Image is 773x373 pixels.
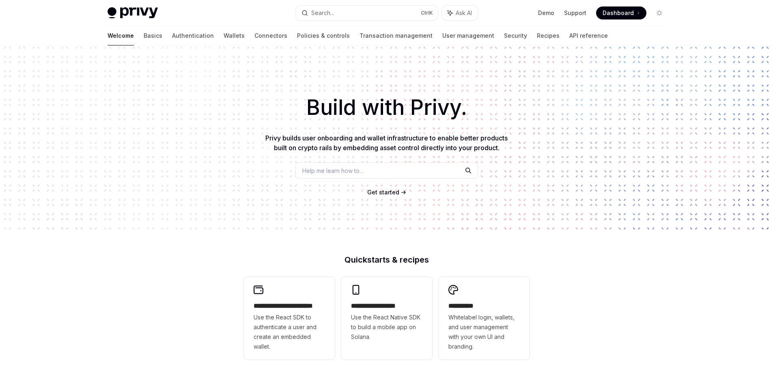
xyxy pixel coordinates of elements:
a: Demo [538,9,554,17]
button: Search...CtrlK [296,6,438,20]
a: API reference [569,26,608,45]
a: Welcome [108,26,134,45]
a: Get started [367,188,399,196]
a: User management [442,26,494,45]
span: Use the React SDK to authenticate a user and create an embedded wallet. [254,313,325,351]
a: Basics [144,26,162,45]
a: Authentication [172,26,214,45]
span: Privy builds user onboarding and wallet infrastructure to enable better products built on crypto ... [265,134,508,152]
img: light logo [108,7,158,19]
a: Wallets [224,26,245,45]
span: Get started [367,189,399,196]
a: Support [564,9,586,17]
h2: Quickstarts & recipes [244,256,530,264]
a: Transaction management [360,26,433,45]
span: Ask AI [456,9,472,17]
a: Dashboard [596,6,646,19]
span: Ctrl K [421,10,433,16]
span: Help me learn how to… [302,166,364,175]
h1: Build with Privy. [13,92,760,123]
a: **** **** **** ***Use the React Native SDK to build a mobile app on Solana. [341,277,432,360]
a: Policies & controls [297,26,350,45]
span: Use the React Native SDK to build a mobile app on Solana. [351,313,422,342]
a: Connectors [254,26,287,45]
span: Dashboard [603,9,634,17]
a: **** *****Whitelabel login, wallets, and user management with your own UI and branding. [439,277,530,360]
button: Toggle dark mode [653,6,666,19]
a: Recipes [537,26,560,45]
button: Ask AI [442,6,478,20]
span: Whitelabel login, wallets, and user management with your own UI and branding. [448,313,520,351]
a: Security [504,26,527,45]
div: Search... [311,8,334,18]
